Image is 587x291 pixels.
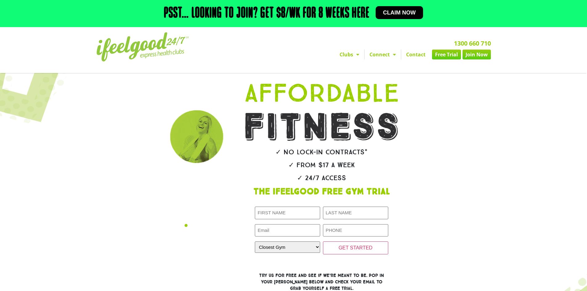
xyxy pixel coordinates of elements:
a: Connect [365,50,401,59]
nav: Menu [237,50,491,59]
a: 1300 660 710 [454,39,491,47]
input: FIRST NAME [255,207,320,219]
input: Email [255,224,320,237]
a: Claim now [376,6,423,19]
input: GET STARTED [323,241,388,254]
span: Claim now [383,10,416,15]
h2: ✓ From $17 a week [226,162,417,168]
h1: The IfeelGood Free Gym Trial [226,188,417,196]
input: LAST NAME [323,207,388,219]
a: Join Now [463,50,491,59]
h2: ✓ No lock-in contracts* [226,149,417,156]
input: PHONE [323,224,388,237]
h2: Psst… Looking to join? Get $8/wk for 8 weeks here [164,6,369,21]
h2: ✓ 24/7 Access [226,175,417,181]
a: Contact [401,50,430,59]
a: Free Trial [432,50,461,59]
a: Clubs [335,50,364,59]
